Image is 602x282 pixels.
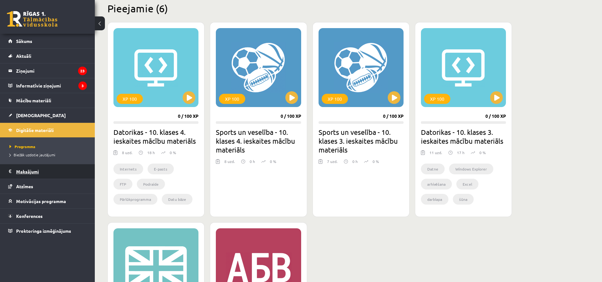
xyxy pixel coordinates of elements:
[7,11,58,27] a: Rīgas 1. Tālmācības vidusskola
[9,144,35,149] span: Programma
[8,78,87,93] a: Informatīvie ziņojumi3
[8,63,87,78] a: Ziņojumi23
[122,150,132,159] div: 8 uzd.
[8,34,87,48] a: Sākums
[219,94,245,104] div: XP 100
[8,49,87,63] a: Aktuāli
[16,78,87,93] legend: Informatīvie ziņojumi
[421,194,448,205] li: darblapa
[216,128,301,154] h2: Sports un veselība - 10. klases 4. ieskaites mācību materiāls
[453,194,474,205] li: šūna
[162,194,192,205] li: Datu bāze
[16,198,66,204] span: Motivācijas programma
[16,127,54,133] span: Digitālie materiāli
[8,123,87,137] a: Digitālie materiāli
[8,108,87,123] a: [DEMOGRAPHIC_DATA]
[456,179,478,189] li: Excel
[8,224,87,238] a: Proktoringa izmēģinājums
[107,2,512,15] h2: Pieejamie (6)
[373,159,379,164] p: 0 %
[352,159,358,164] p: 0 h
[8,194,87,208] a: Motivācijas programma
[16,183,33,189] span: Atzīmes
[421,128,506,145] h2: Datorikas - 10. klases 3. ieskaites mācību materiāls
[147,150,155,155] p: 18 h
[9,144,88,149] a: Programma
[16,38,32,44] span: Sākums
[9,152,88,158] a: Biežāk uzdotie jautājumi
[113,194,157,205] li: Pārlūkprogramma
[421,179,452,189] li: arhivēšana
[270,159,276,164] p: 0 %
[16,98,51,103] span: Mācību materiāli
[9,152,55,157] span: Biežāk uzdotie jautājumi
[16,63,87,78] legend: Ziņojumi
[16,228,71,234] span: Proktoringa izmēģinājums
[421,164,445,174] li: Datne
[224,159,235,168] div: 8 uzd.
[429,150,442,159] div: 11 uzd.
[457,150,465,155] p: 17 h
[449,164,493,174] li: Windows Explorer
[137,179,165,189] li: Podraide
[479,150,486,155] p: 0 %
[113,128,198,145] h2: Datorikas - 10. klases 4. ieskaites mācību materiāls
[16,53,31,59] span: Aktuāli
[322,94,348,104] div: XP 100
[113,164,143,174] li: Internets
[170,150,176,155] p: 0 %
[424,94,450,104] div: XP 100
[327,159,337,168] div: 7 uzd.
[113,179,132,189] li: FTP
[8,93,87,108] a: Mācību materiāli
[250,159,255,164] p: 0 h
[319,128,404,154] h2: Sports un veselība - 10. klases 3. ieskaites mācību materiāls
[117,94,143,104] div: XP 100
[8,209,87,223] a: Konferences
[78,81,87,90] i: 3
[16,213,43,219] span: Konferences
[16,112,66,118] span: [DEMOGRAPHIC_DATA]
[78,67,87,75] i: 23
[16,164,87,179] legend: Maksājumi
[148,164,174,174] li: E-pasts
[8,164,87,179] a: Maksājumi
[8,179,87,194] a: Atzīmes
